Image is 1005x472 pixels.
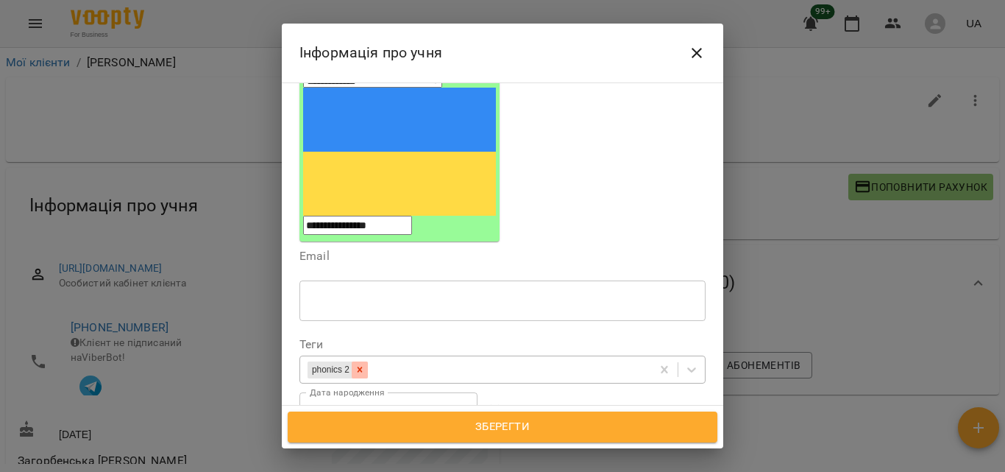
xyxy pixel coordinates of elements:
[304,418,701,437] span: Зберегти
[308,362,352,378] div: phonics 2
[288,412,717,443] button: Зберегти
[299,250,706,262] label: Email
[303,88,496,216] img: Ukraine
[299,41,442,64] h6: Інформація про учня
[679,35,714,71] button: Close
[299,339,706,351] label: Теги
